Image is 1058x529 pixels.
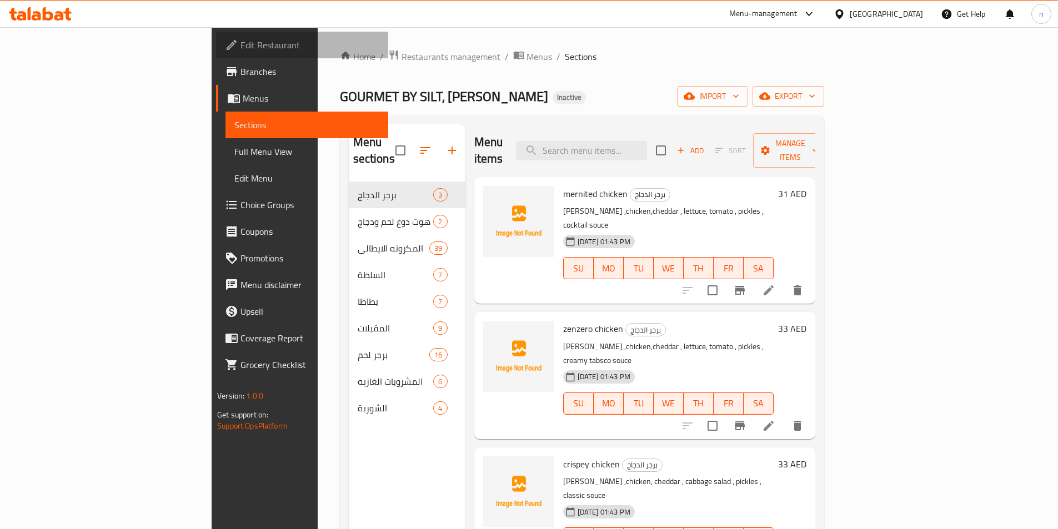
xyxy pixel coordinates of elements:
span: Select section [649,139,673,162]
a: Edit Restaurant [216,32,388,58]
span: Coverage Report [240,331,379,345]
span: Add item [673,142,708,159]
div: المشروبات الغازيه6 [349,368,465,395]
span: Coupons [240,225,379,238]
button: TH [684,257,714,279]
span: [DATE] 01:43 PM [573,507,635,517]
span: Version: [217,389,244,403]
span: n [1039,8,1044,20]
span: السلطة [358,268,434,281]
span: import [686,89,739,103]
div: items [433,295,447,308]
button: WE [654,257,684,279]
div: الشوربة [358,401,434,415]
span: Menu disclaimer [240,278,379,291]
div: items [433,268,447,281]
div: Inactive [553,91,586,104]
a: Edit menu item [762,419,775,432]
span: Manage items [762,137,819,164]
span: TH [688,260,709,276]
span: MO [598,260,619,276]
span: 4 [434,403,447,414]
span: 7 [434,270,447,280]
button: Add [673,142,708,159]
span: المشروبات الغازيه [358,375,434,388]
a: Promotions [216,245,388,271]
button: Add section [439,137,465,164]
div: برجر الدجاج [625,323,666,336]
span: بطاطا [358,295,434,308]
a: Upsell [216,298,388,325]
button: Branch-specific-item [726,277,753,304]
h6: 31 AED [778,186,806,201]
span: Menus [243,92,379,105]
span: Inactive [553,93,586,102]
span: Grocery Checklist [240,358,379,371]
a: Menus [513,49,552,64]
span: Branches [240,65,379,78]
span: [DATE] 01:43 PM [573,371,635,382]
button: TU [624,257,654,279]
button: MO [594,257,624,279]
div: برجر الدجاج3 [349,182,465,208]
a: Restaurants management [388,49,500,64]
a: Edit menu item [762,284,775,297]
img: crispey chicken [483,456,554,527]
button: FR [714,392,744,415]
p: [PERSON_NAME] ,chicken,cheddar , lettuce, tomato , pickles , cocktail souce [563,204,774,232]
div: برجر لحم16 [349,341,465,368]
span: Edit Restaurant [240,38,379,52]
span: برجر لحم [358,348,430,361]
span: SU [568,260,589,276]
span: Get support on: [217,407,268,422]
span: Add [675,144,705,157]
span: Full Menu View [234,145,379,158]
li: / [505,50,509,63]
span: Restaurants management [402,50,500,63]
span: TU [628,395,649,411]
span: برجر الدجاج [630,188,670,201]
span: Sections [565,50,596,63]
span: 6 [434,376,447,387]
div: items [433,375,447,388]
a: Menus [216,85,388,112]
span: 39 [430,243,447,254]
span: برجر الدجاج [358,188,434,201]
div: برجر الدجاج [622,459,663,472]
span: المكرونه الايطالي [358,241,430,255]
span: 7 [434,296,447,307]
input: search [516,141,647,160]
span: Sections [234,118,379,132]
div: الشوربة4 [349,395,465,421]
nav: breadcrumb [340,49,824,64]
button: delete [784,277,811,304]
span: 16 [430,350,447,360]
span: GOURMET BY SILT, [PERSON_NAME] [340,84,548,109]
span: FR [718,260,739,276]
a: Choice Groups [216,192,388,218]
p: [PERSON_NAME] ,chicken,cheddar , lettuce, tomato , pickles , creamy tabsco souce [563,340,774,367]
img: zenzero chicken [483,321,554,392]
div: [GEOGRAPHIC_DATA] [850,8,923,20]
button: FR [714,257,744,279]
span: FR [718,395,739,411]
button: TU [624,392,654,415]
button: Branch-specific-item [726,412,753,439]
div: برجر الدجاج [630,188,670,201]
span: برجر الدجاج [626,324,665,336]
button: WE [654,392,684,415]
span: 1.0.0 [246,389,263,403]
span: TU [628,260,649,276]
span: 3 [434,190,447,200]
span: [DATE] 01:43 PM [573,236,635,247]
span: Select to update [701,279,724,302]
span: MO [598,395,619,411]
h6: 33 AED [778,321,806,336]
span: هوت دوغ لحم ودجاج [358,215,434,228]
span: WE [658,395,679,411]
span: mernited chicken [563,185,628,202]
span: Promotions [240,251,379,265]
